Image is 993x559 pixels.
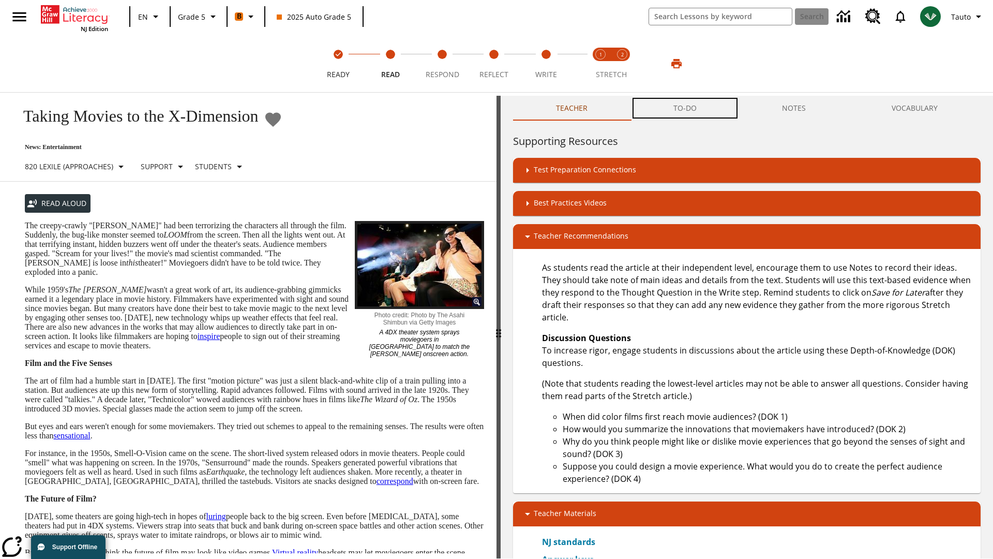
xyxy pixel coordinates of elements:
p: While 1959's wasn't a great work of art, its audience-grabbing gimmicks earned it a legendary pla... [25,285,484,350]
em: The Wizard of Oz [360,395,417,404]
strong: Discussion Questions [542,332,631,344]
p: Students [195,161,232,172]
button: Boost Class color is orange. Change class color [231,7,261,26]
p: For instance, in the 1950s, Smell-O-Vision came on the scene. The short-lived system released odo... [25,449,484,486]
span: Grade 5 [178,11,205,22]
em: Earthquake [206,467,245,476]
button: Respond step 3 of 5 [412,35,472,92]
button: Language: EN, Select a language [133,7,167,26]
button: VOCABULARY [849,96,981,121]
p: Photo credit: Photo by The Asahi Shimbun via Getty Images [368,309,471,326]
button: Teacher [513,96,630,121]
p: A 4DX theater system sprays moviegoers in [GEOGRAPHIC_DATA] to match the [PERSON_NAME] onscreen a... [368,326,471,358]
span: Read [381,69,400,79]
span: Reflect [479,69,508,79]
li: How would you summarize the innovations that moviemakers have introduced? (DOK 2) [563,423,972,435]
text: 1 [599,51,602,58]
a: Resource Center, Will open in new tab [859,3,887,31]
p: As students read the article at their independent level, encourage them to use Notes to record th... [542,261,972,323]
p: Test Preparation Connections [534,164,636,176]
button: Open side menu [4,2,35,32]
span: Tauto [951,11,971,22]
h1: Taking Movies to the X-Dimension [12,107,259,126]
li: Why do you think people might like or dislike movie experiences that go beyond the senses of sigh... [563,435,972,460]
span: Ready [327,69,350,79]
a: Data Center [831,3,859,31]
span: STRETCH [596,69,627,79]
button: Reflect step 4 of 5 [464,35,524,92]
span: B [237,10,242,23]
div: activity [501,96,993,558]
div: Teacher Recommendations [513,224,981,249]
span: Respond [426,69,459,79]
a: sensational [54,431,91,440]
strong: Film and the Five Senses [25,359,112,367]
a: Virtual reality [272,548,318,557]
p: The creepy-crawly "[PERSON_NAME]" had been terrorizing the characters all through the film. Sudde... [25,221,484,277]
em: Save for Later [871,287,925,298]
h6: Supporting Resources [513,133,981,150]
li: When did color films first reach movie audiences? (DOK 1) [563,410,972,423]
button: Ready(Step completed) step 1 of 5 [308,35,368,92]
span: Support Offline [52,543,97,551]
button: NOTES [740,96,849,121]
p: Teacher Materials [534,508,596,520]
input: search field [649,8,792,25]
em: The [PERSON_NAME] [68,285,147,294]
p: Best Practices Videos [534,197,607,210]
span: NJ Edition [81,25,108,33]
li: Suppose you could design a movie experience. What would you do to create the perfect audience exp... [563,460,972,485]
p: News: Entertainment [12,143,282,151]
button: Print [660,54,693,73]
button: TO-DO [630,96,740,121]
em: this [126,258,138,267]
div: Teacher Materials [513,502,981,526]
div: Press Enter or Spacebar and then press right and left arrow keys to move the slider [496,96,501,558]
a: NJ standards [542,536,601,548]
a: luring [206,512,226,521]
p: Teacher Recommendations [534,230,628,243]
button: Select a new avatar [914,3,947,30]
p: [DATE], some theaters are going high-tech in hopes of people back to the big screen. Even before ... [25,512,484,540]
button: Read Aloud [25,194,91,213]
span: 2025 Auto Grade 5 [277,11,351,22]
p: (Note that students reading the lowest-level articles may not be able to answer all questions. Co... [542,377,972,402]
div: Instructional Panel Tabs [513,96,981,121]
button: Scaffolds, Support [137,157,191,176]
p: But eyes and ears weren't enough for some moviemakers. They tried out schemes to appeal to the re... [25,422,484,440]
em: LOOM [163,230,187,239]
a: Notifications [887,3,914,30]
button: Select Student [191,157,250,176]
button: Grade: Grade 5, Select a grade [174,7,223,26]
img: Magnify [472,297,482,306]
a: correspond [377,477,413,486]
div: Best Practices Videos [513,191,981,216]
button: Stretch Respond step 2 of 2 [607,35,637,92]
p: The art of film had a humble start in [DATE]. The first "motion picture" was just a silent black-... [25,376,484,414]
button: Profile/Settings [947,7,989,26]
img: avatar image [920,6,941,27]
strong: The Future of Film? [25,494,97,503]
button: Stretch Read step 1 of 2 [585,35,615,92]
p: 820 Lexile (Approaches) [25,161,113,172]
text: 2 [621,51,624,58]
div: Test Preparation Connections [513,158,981,183]
img: Panel in front of the seats sprays water mist to the happy audience at a 4DX-equipped theater. [355,221,484,309]
button: Support Offline [31,535,106,559]
p: Support [141,161,173,172]
p: To increase rigor, engage students in discussions about the article using these Depth-of-Knowledg... [542,332,972,369]
a: inspire [198,332,220,341]
div: Home [41,3,108,33]
button: Write step 5 of 5 [516,35,576,92]
span: EN [138,11,148,22]
span: Write [535,69,557,79]
button: Add to Favorites - Taking Movies to the X-Dimension [264,110,282,128]
button: Read step 2 of 5 [360,35,420,92]
button: Select Lexile, 820 Lexile (Approaches) [21,157,131,176]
